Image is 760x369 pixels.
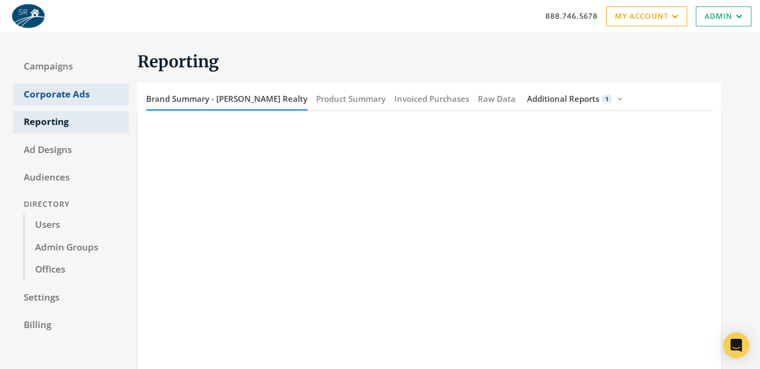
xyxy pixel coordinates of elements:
a: Audiences [13,166,129,189]
button: Invoiced Purchases [394,87,469,110]
a: Settings [13,287,129,309]
img: Adwerx [9,3,47,30]
button: Product Summary [316,87,386,110]
span: Additional Reports [527,93,599,104]
div: Directory [13,194,129,214]
a: Campaigns [13,55,129,78]
a: Ad Designs [13,139,129,162]
a: My Account [606,6,687,26]
a: Users [24,214,129,236]
a: Reporting [13,111,129,134]
button: Brand Summary - [PERSON_NAME] Realty [146,87,307,110]
a: 888.746.5678 [545,10,598,22]
h1: Reporting [138,51,721,72]
a: Admin Groups [24,236,129,259]
a: Admin [696,6,751,26]
span: 1 [601,94,612,103]
button: Additional Reports1 [520,89,630,109]
a: Corporate Ads [13,83,129,106]
button: Raw Data [478,87,516,110]
a: Offices [24,259,129,281]
div: Open Intercom Messenger [723,332,749,358]
a: Billing [13,314,129,337]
